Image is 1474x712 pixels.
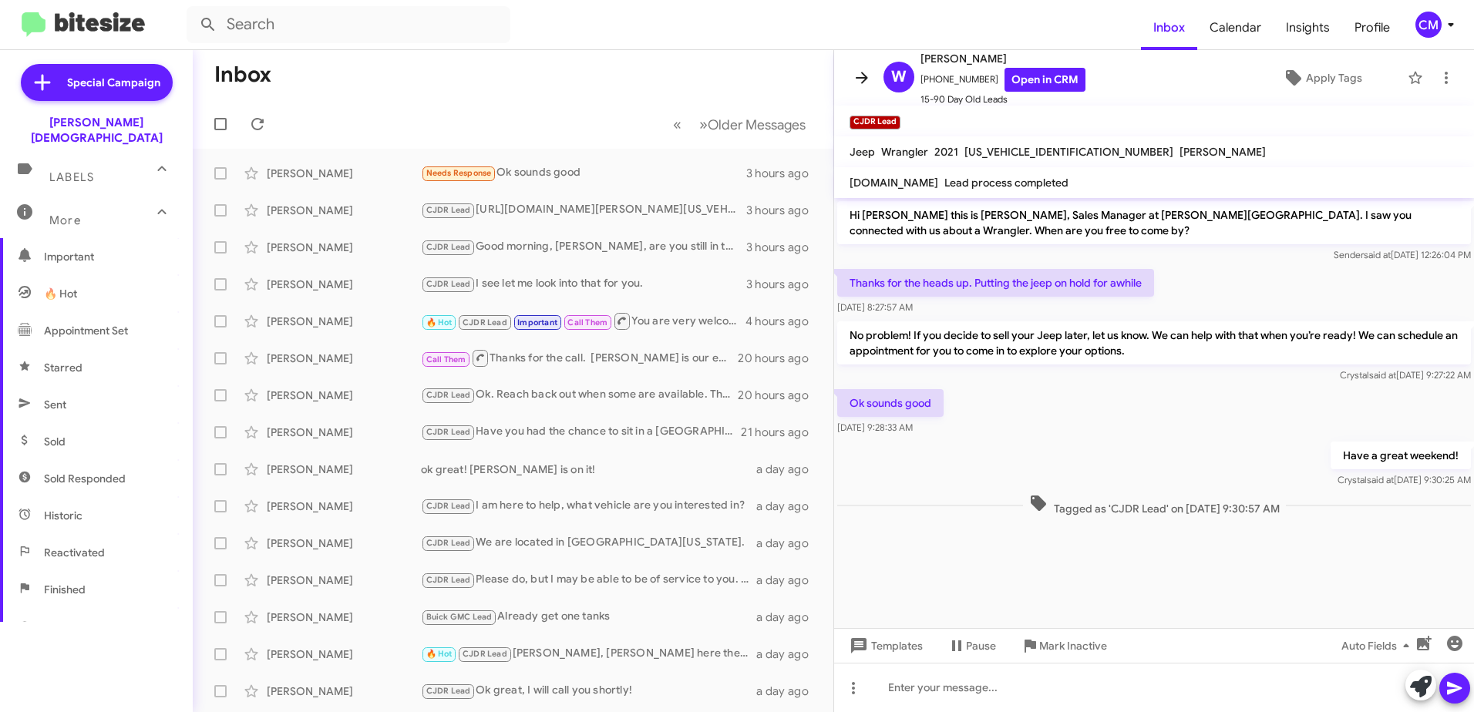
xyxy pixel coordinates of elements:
[421,682,756,700] div: Ok great, I will call you shortly!
[421,571,756,589] div: Please do, but I may be able to be of service to you. Why is it a bad time?
[267,240,421,255] div: [PERSON_NAME]
[267,536,421,551] div: [PERSON_NAME]
[267,573,421,588] div: [PERSON_NAME]
[421,238,746,256] div: Good morning, [PERSON_NAME], are you still in the market for a Tacoma?
[745,314,821,329] div: 4 hours ago
[267,647,421,662] div: [PERSON_NAME]
[690,109,815,140] button: Next
[44,619,82,634] span: Opt out
[44,545,105,560] span: Reactivated
[49,213,81,227] span: More
[1369,369,1396,381] span: said at
[964,145,1173,159] span: [US_VEHICLE_IDENTIFICATION_NUMBER]
[44,249,175,264] span: Important
[267,610,421,625] div: [PERSON_NAME]
[1306,64,1362,92] span: Apply Tags
[1005,68,1085,92] a: Open in CRM
[756,683,821,699] div: a day ago
[421,348,738,368] div: Thanks for the call. [PERSON_NAME] is our expert on EV vehicles. His contact number is [PHONE_NUM...
[756,573,821,588] div: a day ago
[756,536,821,551] div: a day ago
[935,632,1008,660] button: Pause
[738,351,821,366] div: 20 hours ago
[1023,494,1286,516] span: Tagged as 'CJDR Lead' on [DATE] 9:30:57 AM
[1342,5,1402,50] span: Profile
[746,166,821,181] div: 3 hours ago
[1367,474,1394,485] span: said at
[741,425,821,440] div: 21 hours ago
[267,683,421,699] div: [PERSON_NAME]
[267,462,421,477] div: [PERSON_NAME]
[837,421,913,433] span: [DATE] 9:28:33 AM
[426,501,471,511] span: CJDR Lead
[746,277,821,292] div: 3 hours ago
[44,323,128,338] span: Appointment Set
[837,389,944,417] p: Ok sounds good
[44,434,66,449] span: Sold
[1180,145,1266,159] span: [PERSON_NAME]
[267,314,421,329] div: [PERSON_NAME]
[267,351,421,366] div: [PERSON_NAME]
[267,499,421,514] div: [PERSON_NAME]
[214,62,271,87] h1: Inbox
[421,608,756,626] div: Already get one tanks
[966,632,996,660] span: Pause
[267,166,421,181] div: [PERSON_NAME]
[837,321,1471,364] p: No problem! If you decide to sell your Jeep later, let us know. We can help with that when you’re...
[44,471,126,486] span: Sold Responded
[421,386,738,404] div: Ok. Reach back out when some are available. Thank you
[421,462,756,477] div: ok great! [PERSON_NAME] is on it!
[1338,474,1471,485] span: Crystal [DATE] 9:30:25 AM
[708,116,806,133] span: Older Messages
[426,390,471,400] span: CJDR Lead
[49,170,94,184] span: Labels
[746,203,821,218] div: 3 hours ago
[421,201,746,219] div: [URL][DOMAIN_NAME][PERSON_NAME][US_VEHICLE_IDENTIFICATION_NUMBER]
[944,176,1068,190] span: Lead process completed
[187,6,510,43] input: Search
[1243,64,1400,92] button: Apply Tags
[1274,5,1342,50] a: Insights
[920,92,1085,107] span: 15-90 Day Old Leads
[426,205,471,215] span: CJDR Lead
[837,201,1471,244] p: Hi [PERSON_NAME] this is [PERSON_NAME], Sales Manager at [PERSON_NAME][GEOGRAPHIC_DATA]. I saw yo...
[44,582,86,597] span: Finished
[850,176,938,190] span: [DOMAIN_NAME]
[934,145,958,159] span: 2021
[1039,632,1107,660] span: Mark Inactive
[421,423,741,441] div: Have you had the chance to sit in a [GEOGRAPHIC_DATA] and drive one? I definitely think this vehi...
[920,49,1085,68] span: [PERSON_NAME]
[267,388,421,403] div: [PERSON_NAME]
[1334,249,1471,260] span: Sender [DATE] 12:26:04 PM
[756,647,821,662] div: a day ago
[426,649,453,659] span: 🔥 Hot
[267,425,421,440] div: [PERSON_NAME]
[421,534,756,552] div: We are located in [GEOGRAPHIC_DATA][US_STATE].
[1341,632,1415,660] span: Auto Fields
[1402,12,1457,38] button: CM
[699,115,708,134] span: »
[426,242,471,252] span: CJDR Lead
[1329,632,1428,660] button: Auto Fields
[421,164,746,182] div: Ok sounds good
[1340,369,1471,381] span: Crystal [DATE] 9:27:22 AM
[463,649,507,659] span: CJDR Lead
[1331,442,1471,469] p: Have a great weekend!
[426,279,471,289] span: CJDR Lead
[1197,5,1274,50] a: Calendar
[1008,632,1119,660] button: Mark Inactive
[850,145,875,159] span: Jeep
[44,508,82,523] span: Historic
[665,109,815,140] nav: Page navigation example
[850,116,900,129] small: CJDR Lead
[756,462,821,477] div: a day ago
[426,538,471,548] span: CJDR Lead
[426,612,493,622] span: Buick GMC Lead
[426,427,471,437] span: CJDR Lead
[664,109,691,140] button: Previous
[517,317,557,327] span: Important
[756,610,821,625] div: a day ago
[891,65,907,89] span: W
